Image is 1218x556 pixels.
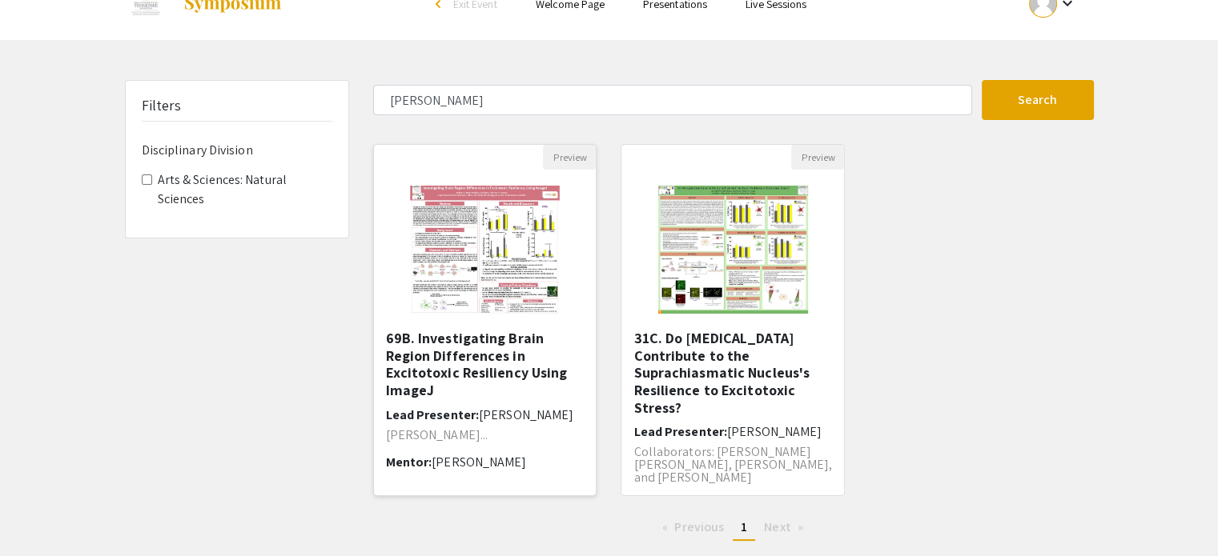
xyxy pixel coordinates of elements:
[642,170,824,330] img: <p>31C. Do Microglia Contribute to the Suprachiasmatic Nucleus's Resilience to Excitotoxic Stress...
[386,330,585,398] h5: 69B. Investigating Brain Region Differences in Excitotoxic Resiliency Using ImageJ
[386,407,585,422] h6: Lead Presenter:
[764,518,790,535] span: Next
[543,145,596,170] button: Preview
[142,142,332,158] h6: Disciplinary Division
[633,330,832,416] h5: 31C. Do [MEDICAL_DATA] Contribute to the Suprachiasmatic Nucleus's Resilience to Excitotoxic Stress?
[791,145,844,170] button: Preview
[386,170,584,330] img: <p><span style="color: rgb(0, 0, 0);">69B. Investigating Brain Region Differences in Excitotoxic ...
[158,170,332,209] label: Arts & Sciences: Natural Sciences
[386,454,432,470] span: Mentor:
[633,443,832,486] span: Collaborators: [PERSON_NAME] [PERSON_NAME], [PERSON_NAME], and [PERSON_NAME]
[982,80,1094,120] button: Search
[741,518,747,535] span: 1
[727,423,822,440] span: [PERSON_NAME]
[373,85,972,115] input: Search Keyword(s) Or Author(s)
[142,97,182,114] h5: Filters
[621,144,845,496] div: Open Presentation <p>31C. Do Microglia Contribute to the Suprachiasmatic Nucleus's Resilience to ...
[479,406,573,423] span: [PERSON_NAME]
[633,424,832,439] h6: Lead Presenter:
[12,484,68,544] iframe: Chat
[373,515,1094,541] ul: Pagination
[386,429,585,442] p: [PERSON_NAME]...
[432,454,526,470] span: [PERSON_NAME]
[373,144,597,496] div: Open Presentation <p><span style="color: rgb(0, 0, 0);">69B. Investigating Brain Region Differenc...
[674,518,724,535] span: Previous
